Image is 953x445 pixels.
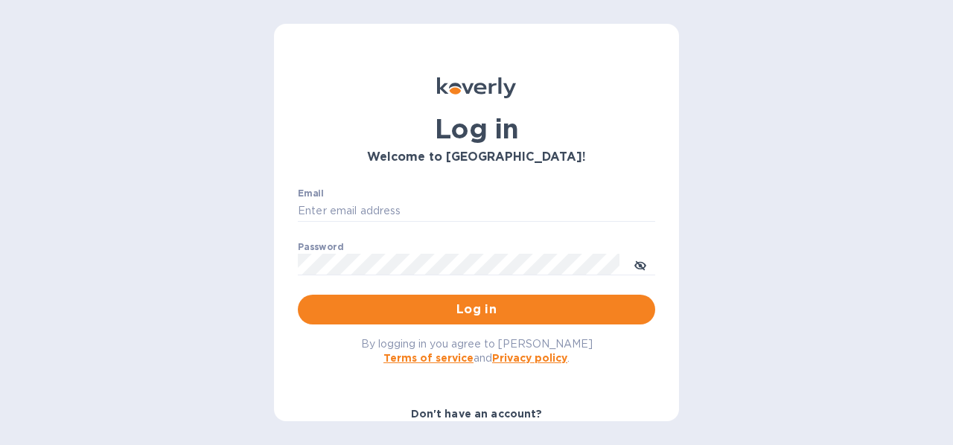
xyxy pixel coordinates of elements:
h3: Welcome to [GEOGRAPHIC_DATA]! [298,150,655,164]
label: Email [298,189,324,198]
b: Don't have an account? [411,408,543,420]
h1: Log in [298,113,655,144]
img: Koverly [437,77,516,98]
button: toggle password visibility [625,249,655,279]
label: Password [298,243,343,252]
a: Privacy policy [492,352,567,364]
button: Log in [298,295,655,324]
input: Enter email address [298,200,655,222]
span: Log in [310,301,643,318]
span: By logging in you agree to [PERSON_NAME] and . [361,338,593,364]
a: Terms of service [383,352,474,364]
